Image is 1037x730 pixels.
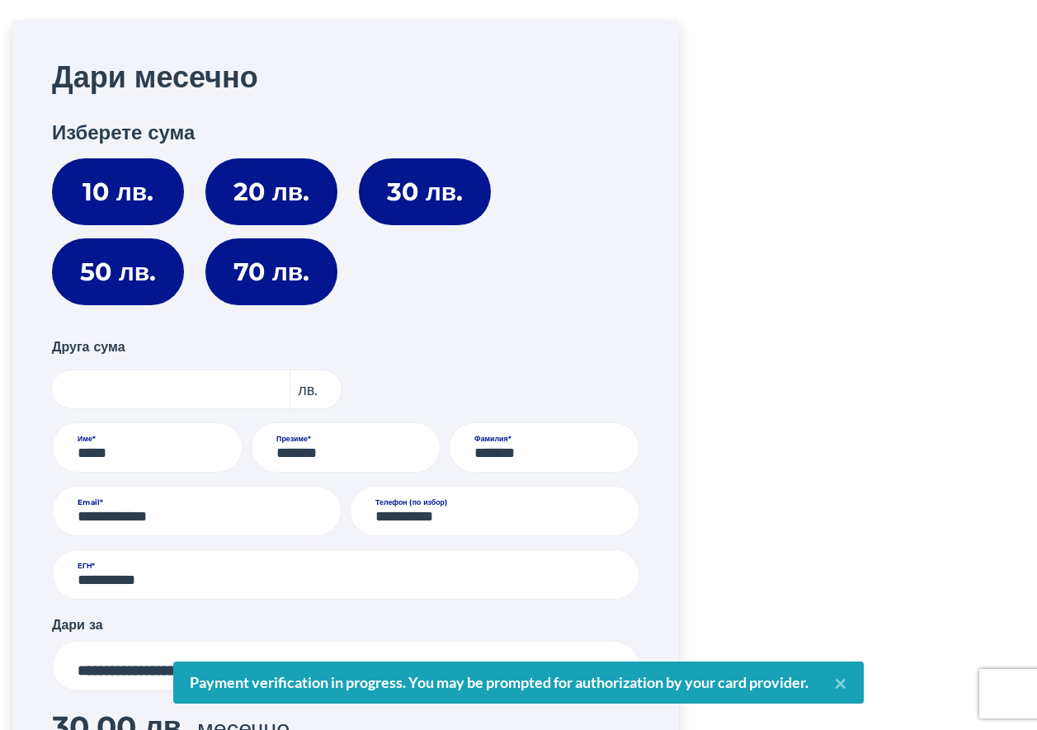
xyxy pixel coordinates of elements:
[52,158,184,225] label: 10 лв.
[52,238,184,305] label: 50 лв.
[289,370,342,409] span: лв.
[205,158,337,225] label: 20 лв.
[205,238,337,305] label: 70 лв.
[359,158,491,225] label: 30 лв.
[834,669,847,696] span: ×
[52,121,639,145] h3: Изберете сума
[190,671,808,694] div: Payment verification in progress. You may be prompted for authorization by your card provider.
[818,662,864,704] button: Close
[52,615,103,634] label: Дари за
[52,59,639,95] h2: Дари месечно
[52,337,125,359] label: Друга сума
